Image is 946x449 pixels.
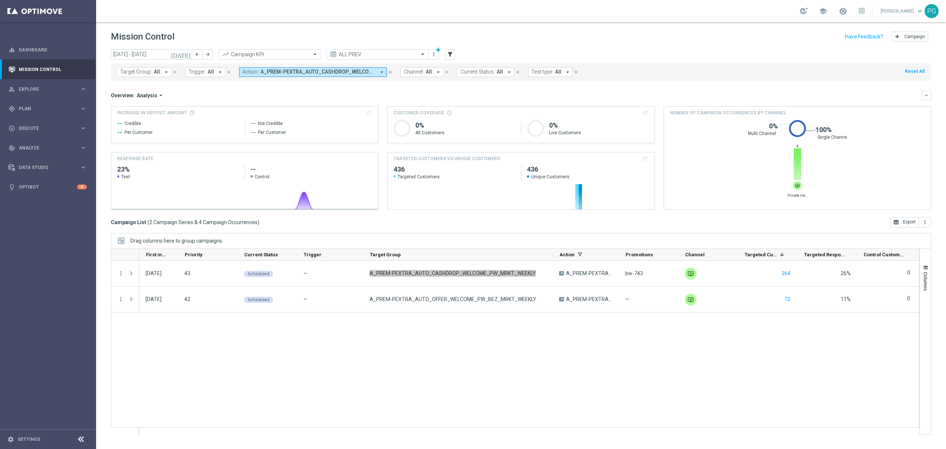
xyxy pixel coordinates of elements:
div: Private message [793,181,802,190]
span: 43 [184,270,190,276]
span: Multi Channel [748,131,776,136]
button: [DATE] [170,49,192,60]
span: Test [121,174,130,180]
button: filter_alt [445,49,455,60]
span: 11% [841,296,851,302]
div: Private message [685,294,697,305]
span: 0% [769,122,778,131]
span: Credible [125,121,141,126]
i: arrow_drop_down [157,92,164,99]
span: Per Customer [125,129,153,135]
button: 72 [784,295,791,304]
span: Action [559,252,575,257]
input: Have Feedback? [845,34,883,39]
span: Control [255,174,269,180]
div: Plan [8,105,80,112]
button: Target Group: All arrow_drop_down [117,67,171,77]
div: Execute [8,125,80,132]
button: more_vert [118,296,124,303]
div: Analyze [8,145,80,151]
span: A [559,297,564,301]
a: [PERSON_NAME]keyboard_arrow_down [880,6,925,17]
span: First in Range [146,252,166,257]
span: Private message [787,193,808,198]
button: more_vert [919,217,931,227]
button: close [443,68,450,76]
span: 42 [184,296,190,302]
div: Explore [8,86,80,92]
span: Action: [242,69,259,75]
span: 26% [841,270,851,276]
img: website.svg [793,181,802,190]
span: Analysis [137,92,157,99]
label: 0 [907,269,910,276]
i: filter_alt [447,51,453,58]
h3: Campaign List [111,219,259,226]
div: 8 [77,185,87,189]
button: close [573,68,579,76]
span: Control Customers [864,252,904,257]
a: Settings [18,437,40,442]
span: Single Channel [817,134,848,140]
i: person_search [8,86,15,92]
i: keyboard_arrow_down [924,93,929,98]
h3: Overview: [111,92,135,99]
i: close [226,70,231,75]
div: Data Studio [8,164,80,171]
p: Live Customers [549,130,649,136]
multiple-options-button: Export to CSV [890,219,931,225]
i: add [894,34,900,40]
i: equalizer [8,47,15,53]
i: close [574,70,579,75]
button: person_search Explore keyboard_arrow_right [8,86,87,92]
button: lightbulb Optibot 8 [8,184,87,190]
span: ) [258,219,259,226]
div: Mission Control [8,60,87,79]
i: more_vert [922,219,928,225]
button: 364 [781,269,791,278]
i: keyboard_arrow_right [80,125,87,132]
span: Drag columns here to group campaigns [130,238,222,244]
button: more_vert [118,270,124,277]
div: Optibot [8,177,87,197]
a: Mission Control [19,60,87,79]
h2: 23% [117,165,239,174]
span: Columns [923,272,929,291]
i: more_vert [431,51,437,57]
h2: 436 [394,165,515,174]
span: Data Studio [19,165,80,170]
button: arrow_forward [203,49,213,60]
span: A_PREM-PEXTRA_AUTO_CASHDROP_WELCOME_PW_MRKT_WEEKLY [566,270,613,277]
h1: 0% [415,121,515,130]
button: close [514,68,521,76]
span: Campaign [904,34,925,39]
span: — [303,270,307,276]
div: Data Studio keyboard_arrow_right [8,165,87,171]
span: Priority [185,252,203,257]
span: A_HIGH_CP_BET_CS_HIGH-RISK_100do300_30d A_HIGH_CP_BET_CS_HIGH-RISK_30d A_HIGH_CP_BET_CS_LOW-RISK_... [261,69,375,75]
div: gps_fixed Plan keyboard_arrow_right [8,106,87,112]
span: Execute [19,126,80,131]
button: Current Status: All arrow_drop_down [457,67,514,77]
span: -- [251,128,256,137]
colored-tag: Scheduled [244,270,273,277]
div: Mission Control [8,67,87,72]
i: arrow_drop_down [163,69,170,75]
span: Targeted Customers [394,174,515,180]
span: Targeted Response Rate [804,252,844,257]
div: PG [925,4,939,18]
button: close [225,68,232,76]
button: play_circle_outline Execute keyboard_arrow_right [8,125,87,131]
span: Plan [19,107,80,111]
span: — [303,296,307,302]
div: Row Groups [130,238,222,244]
button: close [171,68,178,76]
h4: Response Rate [117,155,153,162]
span: Target Group: [120,69,152,75]
span: Unique Customers [527,174,649,180]
i: lightbulb [8,184,15,190]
